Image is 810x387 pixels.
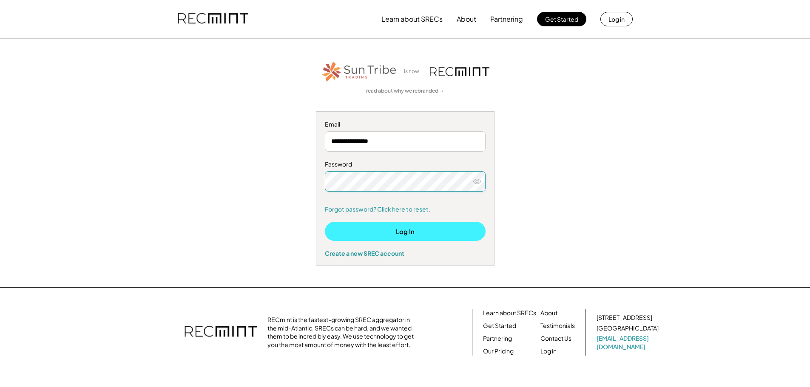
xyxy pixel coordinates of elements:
[325,120,486,129] div: Email
[325,249,486,257] div: Create a new SREC account
[325,205,486,214] a: Forgot password? Click here to reset.
[178,5,248,34] img: recmint-logotype%403x.png
[267,316,418,349] div: RECmint is the fastest-growing SREC aggregator in the mid-Atlantic. SRECs can be hard, and we wan...
[381,11,443,28] button: Learn about SRECs
[600,12,633,26] button: Log in
[540,322,575,330] a: Testimonials
[537,12,586,26] button: Get Started
[483,347,514,356] a: Our Pricing
[402,68,426,75] div: is now
[325,160,486,169] div: Password
[366,88,444,95] a: read about why we rebranded →
[321,60,398,83] img: STT_Horizontal_Logo%2B-%2BColor.png
[325,222,486,241] button: Log In
[597,324,659,333] div: [GEOGRAPHIC_DATA]
[540,334,571,343] a: Contact Us
[430,67,489,76] img: recmint-logotype%403x.png
[483,334,512,343] a: Partnering
[540,309,557,317] a: About
[483,322,516,330] a: Get Started
[185,317,257,347] img: recmint-logotype%403x.png
[597,334,660,351] a: [EMAIL_ADDRESS][DOMAIN_NAME]
[457,11,476,28] button: About
[540,347,557,356] a: Log in
[490,11,523,28] button: Partnering
[597,314,652,322] div: [STREET_ADDRESS]
[483,309,536,317] a: Learn about SRECs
